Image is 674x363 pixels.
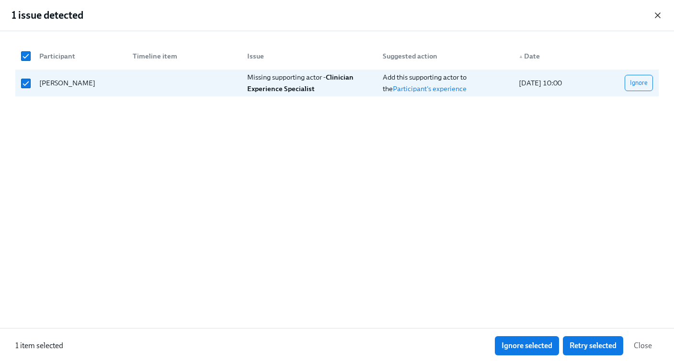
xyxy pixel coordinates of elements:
span: Close [634,341,652,351]
div: ▲Date [511,47,581,66]
button: Ignore [625,75,653,91]
div: [PERSON_NAME] [35,77,125,89]
h2: 1 issue detected [11,8,83,23]
span: Ignore selected [502,341,552,351]
div: Date [515,50,581,62]
div: [PERSON_NAME]Missing supporting actor -Clinician Experience SpecialistAdd this supporting actor t... [15,70,659,96]
a: Participant's experience [393,84,467,93]
div: Timeline item [129,50,240,62]
div: Participant [32,47,125,66]
span: Ignore [630,78,648,88]
div: Suggested action [379,50,511,62]
div: [DATE] 10:00 [515,77,581,89]
p: 1 item selected [15,340,63,351]
div: Timeline item [125,47,240,66]
span: Retry selected [570,341,617,351]
div: Suggested action [375,47,511,66]
div: Participant [35,50,125,62]
span: ▲ [519,54,524,59]
button: Retry selected [563,336,623,355]
button: Close [627,336,659,355]
button: Ignore selected [495,336,559,355]
div: Issue [243,50,376,62]
div: Issue [240,47,376,66]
